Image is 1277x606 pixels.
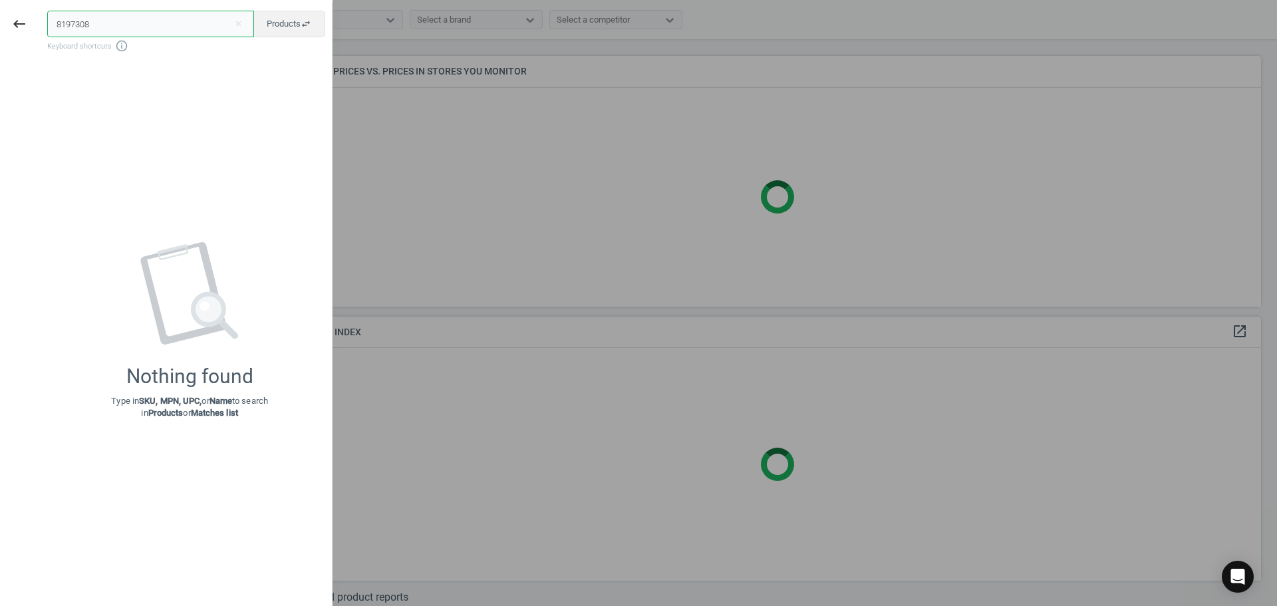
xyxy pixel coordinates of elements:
[253,11,325,37] button: Productsswap_horiz
[228,18,248,30] button: Close
[210,396,232,406] strong: Name
[4,9,35,40] button: keyboard_backspace
[115,39,128,53] i: info_outline
[301,19,311,29] i: swap_horiz
[267,18,311,30] span: Products
[111,395,268,419] p: Type in or to search in or
[126,365,253,388] div: Nothing found
[1222,561,1254,593] div: Open Intercom Messenger
[47,11,254,37] input: Enter the SKU or product name
[148,408,184,418] strong: Products
[11,16,27,32] i: keyboard_backspace
[47,39,325,53] span: Keyboard shortcuts
[191,408,238,418] strong: Matches list
[139,396,202,406] strong: SKU, MPN, UPC,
